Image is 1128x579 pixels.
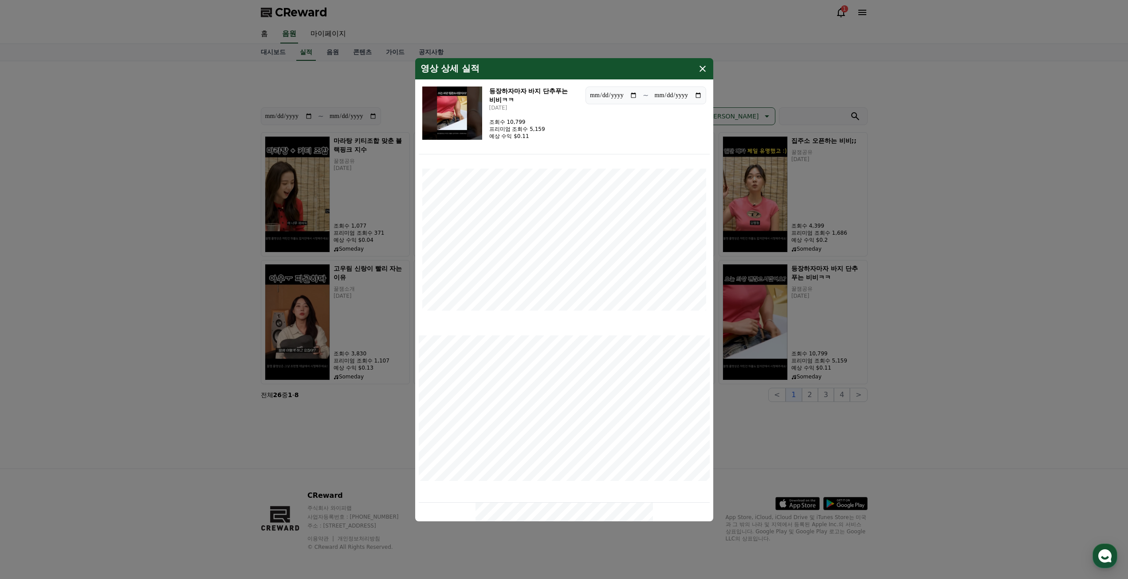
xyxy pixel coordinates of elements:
[489,104,578,111] p: [DATE]
[489,118,545,126] p: 조회수 10,799
[137,295,148,302] span: 설정
[3,281,59,303] a: 홈
[59,281,114,303] a: 대화
[114,281,170,303] a: 설정
[489,126,545,133] p: 프리미엄 조회수 5,159
[489,133,545,140] p: 예상 수익 $0.11
[422,87,482,140] img: 등장하자마자 바지 단추푸는 비비ㅋㅋ
[421,63,480,74] h4: 영상 상세 실적
[489,87,578,104] h3: 등장하자마자 바지 단추푸는 비비ㅋㅋ
[643,90,649,101] p: ~
[81,295,92,302] span: 대화
[415,58,713,521] div: modal
[28,295,33,302] span: 홈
